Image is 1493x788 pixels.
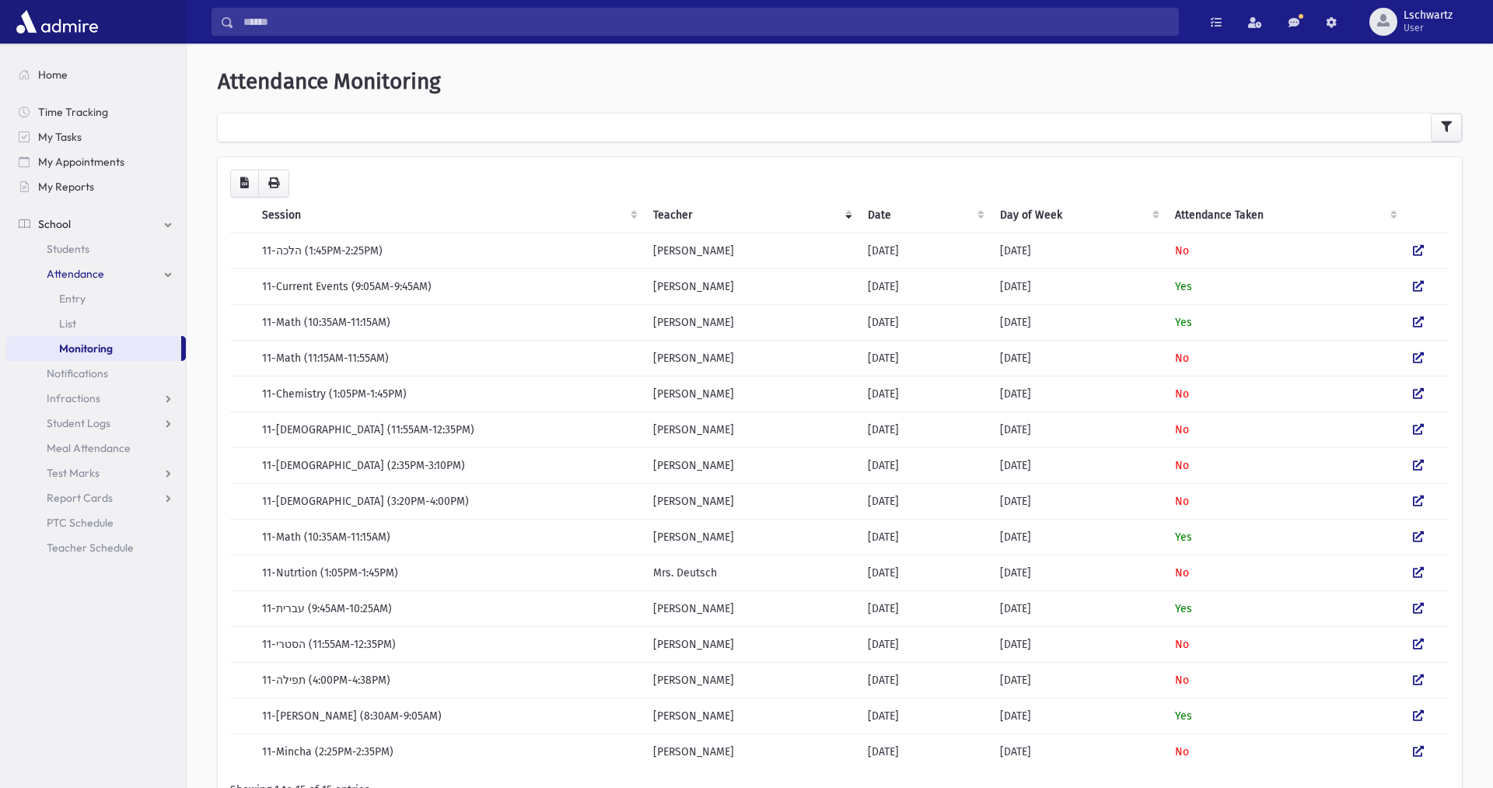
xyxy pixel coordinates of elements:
[858,483,991,519] td: [DATE]
[6,461,186,485] a: Test Marks
[47,491,113,505] span: Report Cards
[6,100,186,124] a: Time Tracking
[858,340,991,376] td: [DATE]
[38,130,82,144] span: My Tasks
[6,510,186,535] a: PTC Schedule
[47,391,100,405] span: Infractions
[991,519,1165,555] td: [DATE]
[253,304,644,340] td: 11-Math (10:35AM-11:15AM)
[253,662,644,698] td: 11-תפילה (4:00PM-4:38PM)
[1404,9,1453,22] span: Lschwartz
[1404,22,1453,34] span: User
[858,412,991,447] td: [DATE]
[644,376,858,412] td: [PERSON_NAME]
[253,233,644,268] td: 11-הלכה (1:45PM-2:25PM)
[47,242,89,256] span: Students
[253,734,644,769] td: 11-Mincha (2:25PM-2:35PM)
[858,662,991,698] td: [DATE]
[6,174,186,199] a: My Reports
[59,341,113,355] span: Monitoring
[858,198,991,233] th: Date: activate to sort column ascending
[38,105,108,119] span: Time Tracking
[858,555,991,590] td: [DATE]
[1166,483,1404,519] td: No
[253,519,644,555] td: 11-Math (10:35AM-11:15AM)
[6,411,186,436] a: Student Logs
[47,541,134,555] span: Teacher Schedule
[1166,233,1404,268] td: No
[991,376,1165,412] td: [DATE]
[1166,519,1404,555] td: Yes
[644,555,858,590] td: Mrs. Deutsch
[253,483,644,519] td: 11-[DEMOGRAPHIC_DATA] (3:20PM-4:00PM)
[644,340,858,376] td: [PERSON_NAME]
[1166,698,1404,734] td: Yes
[253,412,644,447] td: 11-[DEMOGRAPHIC_DATA] (11:55AM-12:35PM)
[644,734,858,769] td: [PERSON_NAME]
[644,519,858,555] td: [PERSON_NAME]
[858,519,991,555] td: [DATE]
[858,376,991,412] td: [DATE]
[47,267,104,281] span: Attendance
[253,376,644,412] td: 11-Chemistry (1:05PM-1:45PM)
[47,516,114,530] span: PTC Schedule
[991,412,1165,447] td: [DATE]
[6,311,186,336] a: List
[47,441,131,455] span: Meal Attendance
[38,180,94,194] span: My Reports
[6,149,186,174] a: My Appointments
[6,361,186,386] a: Notifications
[1166,447,1404,483] td: No
[991,340,1165,376] td: [DATE]
[253,198,644,233] th: Session: activate to sort column ascending
[991,734,1165,769] td: [DATE]
[991,626,1165,662] td: [DATE]
[59,292,86,306] span: Entry
[858,698,991,734] td: [DATE]
[644,268,858,304] td: [PERSON_NAME]
[6,535,186,560] a: Teacher Schedule
[991,698,1165,734] td: [DATE]
[858,590,991,626] td: [DATE]
[858,233,991,268] td: [DATE]
[1166,340,1404,376] td: No
[644,626,858,662] td: [PERSON_NAME]
[253,590,644,626] td: 11-עברית (9:45AM-10:25AM)
[1166,304,1404,340] td: Yes
[6,336,181,361] a: Monitoring
[991,662,1165,698] td: [DATE]
[253,447,644,483] td: 11-[DEMOGRAPHIC_DATA] (2:35PM-3:10PM)
[218,68,441,94] span: Attendance Monitoring
[644,483,858,519] td: [PERSON_NAME]
[858,304,991,340] td: [DATE]
[253,268,644,304] td: 11-Current Events (9:05AM-9:45AM)
[6,386,186,411] a: Infractions
[38,68,68,82] span: Home
[991,268,1165,304] td: [DATE]
[1166,268,1404,304] td: Yes
[253,555,644,590] td: 11-Nutrtion (1:05PM-1:45PM)
[253,340,644,376] td: 11-Math (11:15AM-11:55AM)
[47,416,110,430] span: Student Logs
[6,485,186,510] a: Report Cards
[1166,555,1404,590] td: No
[991,447,1165,483] td: [DATE]
[858,734,991,769] td: [DATE]
[858,626,991,662] td: [DATE]
[59,317,76,331] span: List
[6,62,186,87] a: Home
[258,170,289,198] button: Print
[644,233,858,268] td: [PERSON_NAME]
[991,304,1165,340] td: [DATE]
[38,155,124,169] span: My Appointments
[230,170,259,198] button: CSV
[6,261,186,286] a: Attendance
[858,268,991,304] td: [DATE]
[6,236,186,261] a: Students
[234,8,1178,36] input: Search
[644,412,858,447] td: [PERSON_NAME]
[644,304,858,340] td: [PERSON_NAME]
[991,483,1165,519] td: [DATE]
[991,198,1165,233] th: Day of Week: activate to sort column ascending
[1166,412,1404,447] td: No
